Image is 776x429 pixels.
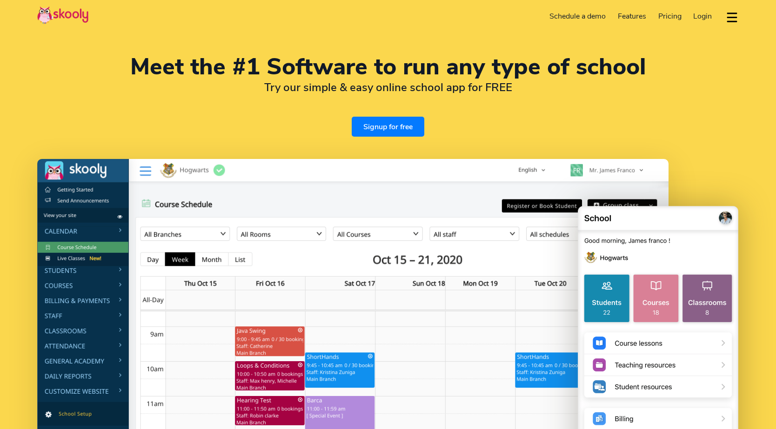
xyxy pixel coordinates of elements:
a: Schedule a demo [544,9,612,24]
button: dropdown menu [725,7,739,28]
h2: Try our simple & easy online school app for FREE [37,80,739,94]
img: Skooly [37,6,88,24]
h1: Meet the #1 Software to run any type of school [37,56,739,78]
a: Features [612,9,652,24]
a: Signup for free [352,117,424,137]
a: Login [687,9,718,24]
a: Pricing [652,9,688,24]
span: Pricing [658,11,682,21]
span: Login [693,11,712,21]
